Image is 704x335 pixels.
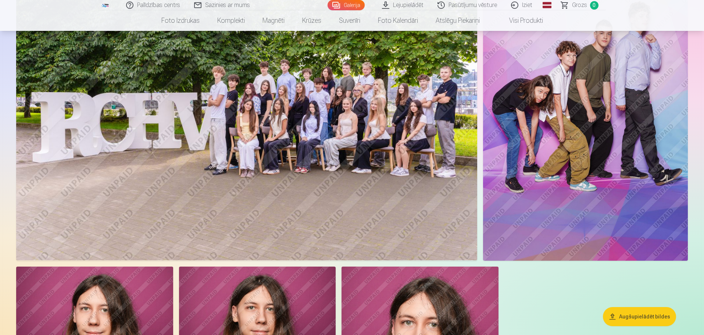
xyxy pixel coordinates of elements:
img: /fa1 [101,3,110,7]
a: Komplekti [208,10,254,31]
button: Augšupielādēt bildes [603,307,676,326]
a: Magnēti [254,10,293,31]
a: Foto kalendāri [369,10,427,31]
span: 0 [590,1,598,10]
span: Grozs [572,1,587,10]
a: Visi produkti [489,10,552,31]
a: Atslēgu piekariņi [427,10,489,31]
a: Krūzes [293,10,330,31]
a: Foto izdrukas [153,10,208,31]
a: Suvenīri [330,10,369,31]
